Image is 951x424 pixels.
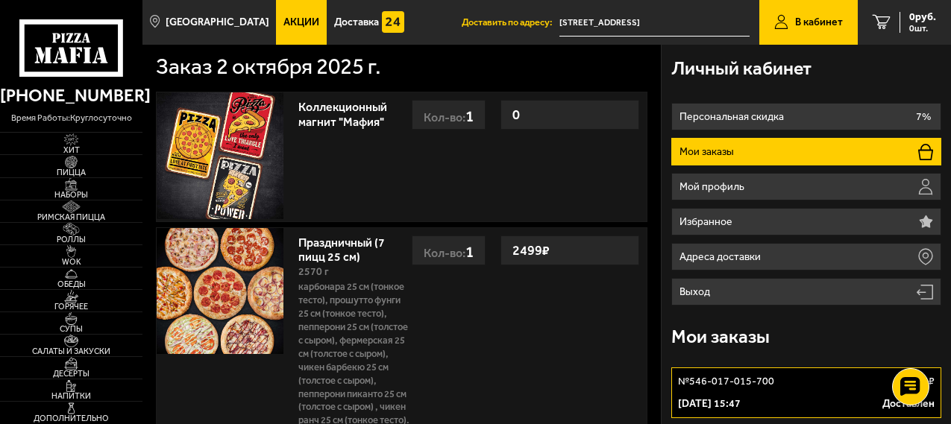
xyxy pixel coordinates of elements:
[671,328,770,347] h3: Мои заказы
[679,182,748,192] p: Мой профиль
[678,396,741,411] p: [DATE] 15:47
[882,396,935,411] p: Доставлен
[671,60,812,78] h3: Личный кабинет
[156,56,381,78] h1: Заказ 2 октября 2025 г.
[412,100,486,130] div: Кол-во:
[298,95,399,128] a: Коллекционный магнит "Мафия"
[679,252,765,262] p: Адреса доставки
[795,17,843,28] span: В кабинет
[465,242,474,261] span: 1
[671,367,941,418] a: №546-017-015-7002499₽[DATE] 15:47Доставлен
[465,107,474,125] span: 1
[679,217,736,227] p: Избранное
[283,17,319,28] span: Акции
[412,235,486,265] div: Кол-во:
[166,17,269,28] span: [GEOGRAPHIC_DATA]
[909,12,936,22] span: 0 руб.
[462,18,559,28] span: Доставить по адресу:
[509,101,524,129] strong: 0
[298,265,329,278] span: 2570 г
[679,147,738,157] p: Мои заказы
[559,9,750,37] input: Ваш адрес доставки
[679,287,714,297] p: Выход
[334,17,379,28] span: Доставка
[916,112,931,122] p: 7%
[382,11,404,34] img: 15daf4d41897b9f0e9f617042186c801.svg
[678,374,774,389] p: № 546-017-015-700
[509,236,553,265] strong: 2499 ₽
[298,231,385,264] a: Праздничный (7 пицц 25 см)
[679,112,788,122] p: Персональная скидка
[909,24,936,33] span: 0 шт.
